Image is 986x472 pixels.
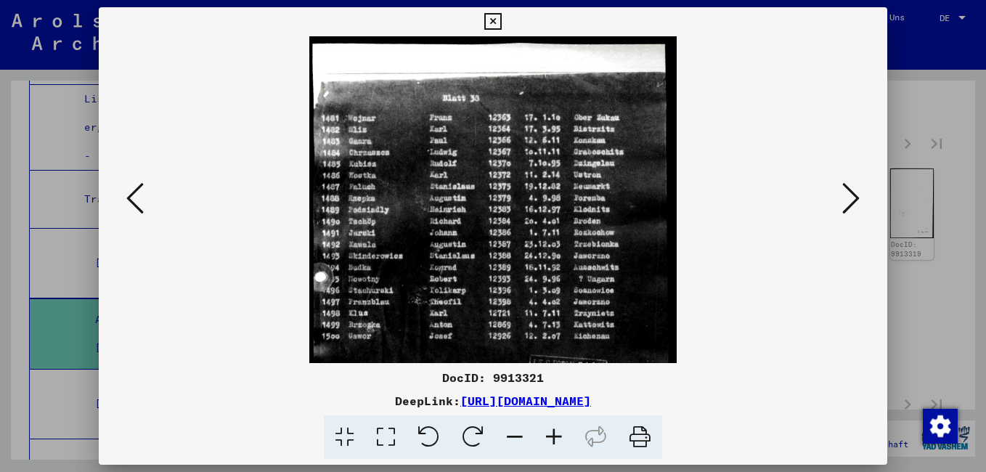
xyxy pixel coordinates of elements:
[923,409,958,444] img: Zustimmung ändern
[922,408,957,443] div: Zustimmung ändern
[99,369,887,386] div: DocID: 9913321
[99,392,887,410] div: DeepLink:
[460,394,591,408] a: [URL][DOMAIN_NAME]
